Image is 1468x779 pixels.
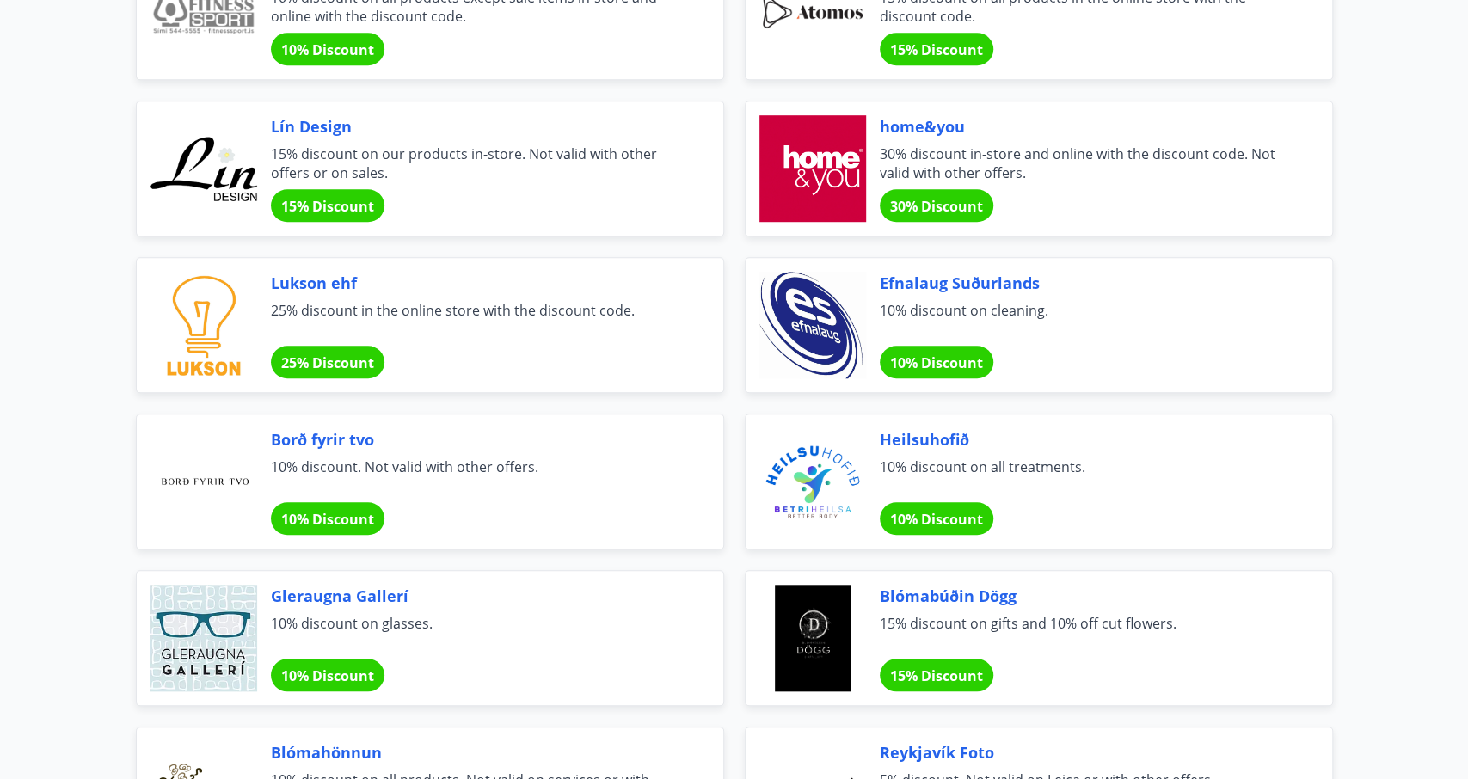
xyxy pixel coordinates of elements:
[271,741,682,764] span: Blómahönnun
[281,666,374,685] span: 10% Discount
[890,666,983,685] span: 15% Discount
[281,197,374,216] span: 15% Discount
[880,614,1291,652] span: 15% discount on gifts and 10% off cut flowers.
[880,144,1291,182] span: 30% discount in-store and online with the discount code. Not valid with other offers.
[271,614,682,652] span: 10% discount on glasses.
[880,428,1291,451] span: Heilsuhofið
[880,272,1291,294] span: Efnalaug Suðurlands
[281,353,374,372] span: 25% Discount
[890,353,983,372] span: 10% Discount
[271,272,682,294] span: Lukson ehf
[890,40,983,59] span: 15% Discount
[271,301,682,339] span: 25% discount in the online store with the discount code.
[271,144,682,182] span: 15% discount on our products in-store. Not valid with other offers or on sales.
[281,510,374,529] span: 10% Discount
[890,510,983,529] span: 10% Discount
[880,585,1291,607] span: Blómabúðin Dögg
[880,741,1291,764] span: Reykjavík Foto
[271,428,682,451] span: Borð fyrir tvo
[271,115,682,138] span: Lín Design
[880,457,1291,495] span: 10% discount on all treatments.
[890,197,983,216] span: 30% Discount
[271,457,682,495] span: 10% discount. Not valid with other offers.
[271,585,682,607] span: Gleraugna Gallerí
[281,40,374,59] span: 10% Discount
[880,301,1291,339] span: 10% discount on cleaning.
[880,115,1291,138] span: home&you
